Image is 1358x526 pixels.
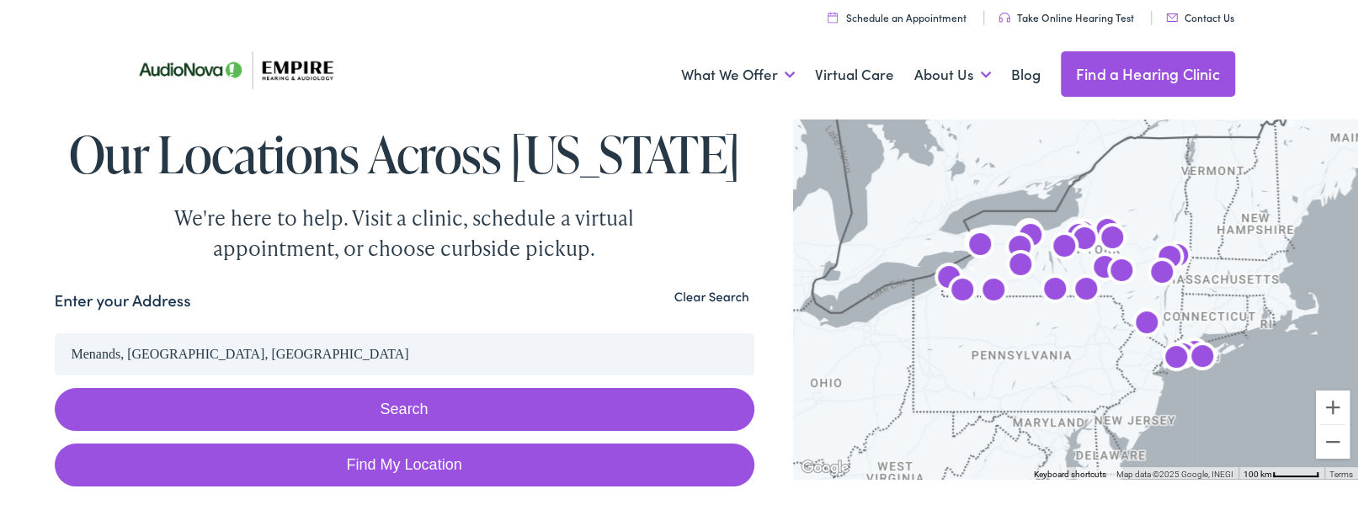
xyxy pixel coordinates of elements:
[1011,44,1041,106] a: Blog
[951,218,1005,272] div: AudioNova
[1085,213,1139,267] div: AudioNova
[55,126,754,182] h1: Our Locations Across [US_STATE]
[993,222,1046,276] div: AudioNova
[828,12,838,23] img: utility icon
[135,203,674,263] div: We're here to help. Visit a clinic, schedule a virtual appointment, or choose curbside pickup.
[1238,467,1324,479] button: Map Scale: 100 km per 52 pixels
[1156,330,1210,384] div: AudioNova
[1120,298,1174,352] div: AudioNova
[797,457,853,479] a: Open this area in Google Maps (opens a new window)
[55,388,754,431] button: Search
[1316,425,1350,459] button: Zoom out
[815,44,894,106] a: Virtual Care
[797,457,853,479] img: Google
[1135,247,1189,301] div: AudioNova
[967,265,1020,319] div: AudioNova
[1175,332,1229,385] div: Empire Hearing &#038; Audiology by AudioNova
[55,289,191,313] label: Enter your Address
[922,252,976,306] div: AudioNova
[999,13,1010,23] img: utility icon
[1002,208,1056,262] div: AudioNova
[1056,208,1110,262] div: Empire Hearing &#038; Audiology by AudioNova
[953,220,1007,274] div: AudioNova
[1061,51,1235,97] a: Find a Hearing Clinic
[1149,332,1203,386] div: AudioNova
[1142,232,1196,286] div: AudioNova
[1329,470,1353,479] a: Terms
[1034,469,1106,481] button: Keyboard shortcuts
[1059,264,1113,318] div: AudioNova
[1052,210,1105,264] div: AudioNova
[55,333,754,375] input: Enter your address or zip code
[55,444,754,486] a: Find My Location
[669,289,754,305] button: Clear Search
[1004,210,1057,264] div: AudioNova
[1080,205,1134,259] div: AudioNova
[817,324,838,345] button: Search
[914,44,991,106] a: About Us
[828,10,967,24] a: Schedule an Appointment
[681,44,795,106] a: What We Offer
[993,240,1047,294] div: AudioNova
[1168,327,1222,381] div: AudioNova
[1116,470,1233,479] span: Map data ©2025 Google, INEGI
[1166,10,1234,24] a: Contact Us
[1244,470,1272,479] span: 100 km
[1037,221,1091,275] div: AudioNova
[1028,264,1082,318] div: Empire Hearing &#038; Audiology by AudioNova
[1316,391,1350,424] button: Zoom in
[1166,13,1178,22] img: utility icon
[1078,242,1132,296] div: AudioNova
[935,265,989,319] div: AudioNova
[1150,231,1204,284] div: AudioNova
[1094,246,1148,300] div: AudioNova
[999,10,1134,24] a: Take Online Hearing Test
[1057,214,1111,268] div: AudioNova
